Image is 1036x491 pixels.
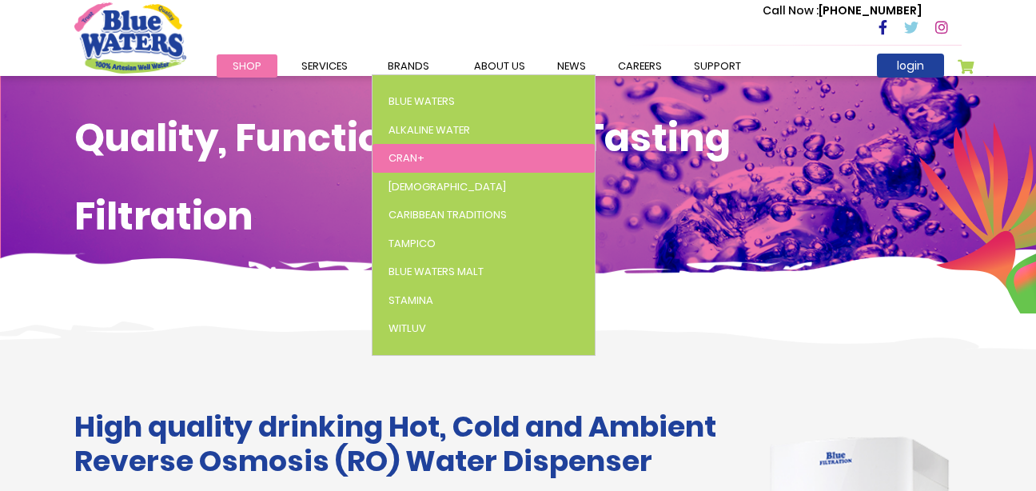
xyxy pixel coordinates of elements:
h1: Filtration [74,194,962,240]
a: about us [458,54,541,78]
span: Tampico [388,236,436,251]
h1: Quality, Functional, Great Tasting [74,115,962,162]
span: Shop [233,58,261,74]
span: [DEMOGRAPHIC_DATA] [388,179,506,194]
span: Cran+ [388,150,424,166]
span: Alkaline Water [388,122,470,138]
span: WitLuv [388,321,426,336]
h1: High quality drinking Hot, Cold and Ambient Reverse Osmosis (RO) Water Dispenser [74,409,734,478]
span: Services [301,58,348,74]
a: store logo [74,2,186,73]
span: Brands [388,58,429,74]
span: Stamina [388,293,433,308]
a: login [877,54,944,78]
span: Blue Waters Malt [388,264,484,279]
a: support [678,54,757,78]
p: [PHONE_NUMBER] [763,2,922,19]
span: Caribbean Traditions [388,207,507,222]
a: careers [602,54,678,78]
a: News [541,54,602,78]
span: Call Now : [763,2,819,18]
span: Blue Waters [388,94,455,109]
